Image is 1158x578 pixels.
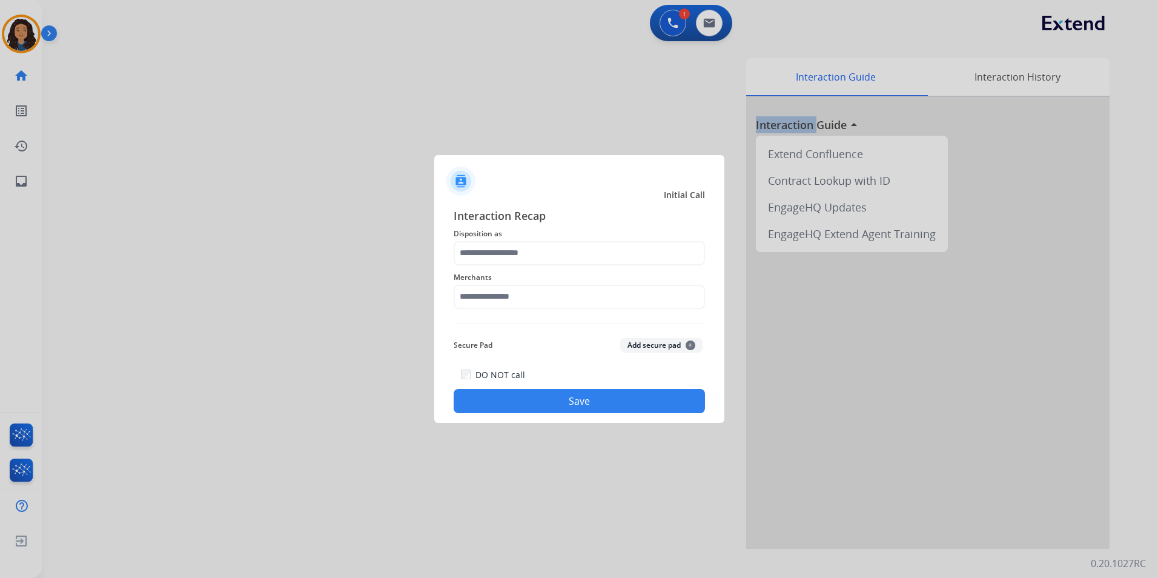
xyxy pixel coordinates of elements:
span: Merchants [454,270,705,285]
span: Initial Call [664,189,705,201]
span: Interaction Recap [454,207,705,227]
button: Add secure pad+ [620,338,703,353]
label: DO NOT call [475,369,525,381]
p: 0.20.1027RC [1091,556,1146,571]
img: contact-recap-line.svg [454,324,705,324]
img: contactIcon [446,167,475,196]
button: Save [454,389,705,413]
span: Secure Pad [454,338,492,353]
span: + [686,340,695,350]
span: Disposition as [454,227,705,241]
